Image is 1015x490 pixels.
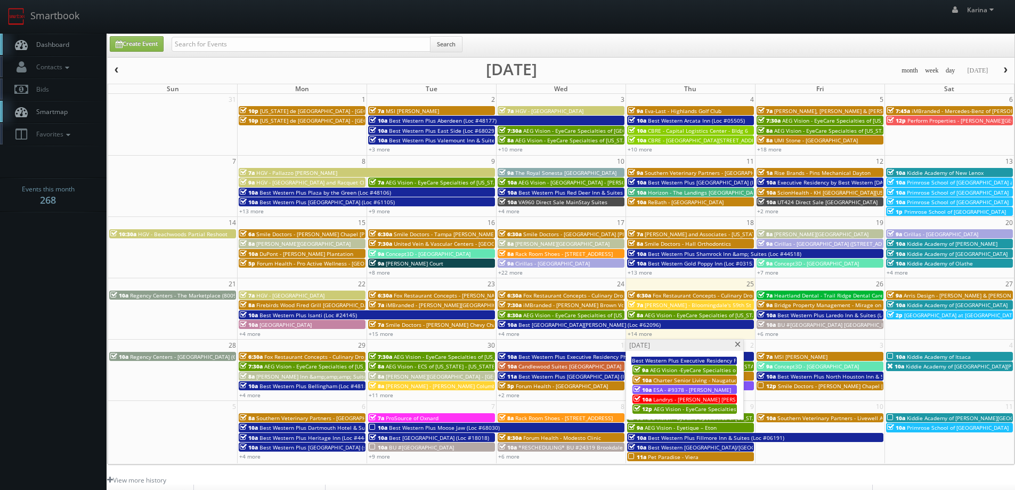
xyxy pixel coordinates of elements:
span: 5p [499,382,514,390]
span: 7a [369,107,384,115]
span: Forum Health - [GEOGRAPHIC_DATA] [516,382,608,390]
a: View more history [107,476,166,485]
span: [PERSON_NAME] Inn &amp;amp;amp; Suites [PERSON_NAME] [256,373,413,380]
a: +2 more [757,207,778,215]
span: 9a [758,301,773,309]
span: 10a [499,363,517,370]
span: 10a [758,321,776,328]
span: UMI Stone - [GEOGRAPHIC_DATA] [774,136,858,144]
span: 8a [240,373,255,380]
span: [PERSON_NAME] and Associates - [US_STATE][GEOGRAPHIC_DATA] [645,230,812,238]
span: United Vein & Vascular Centers - [GEOGRAPHIC_DATA] [394,240,531,247]
span: Best Western Plus Red Deer Inn & Suites (Loc #61062) [518,189,657,196]
a: +22 more [498,269,523,276]
span: 7:30a [369,353,392,360]
a: +4 more [239,330,261,338]
span: ReBath - [GEOGRAPHIC_DATA] [648,198,724,206]
span: 10a [369,434,387,441]
span: Concept3D - [GEOGRAPHIC_DATA] [386,250,470,258]
span: Best Western Plus Bellingham (Loc #48188) [259,382,372,390]
span: Best Western Plus Moose Jaw (Loc #68030) [389,424,500,431]
span: Kiddie Academy of Olathe [907,260,973,267]
span: Kiddie Academy of [PERSON_NAME] [907,240,997,247]
a: +4 more [498,330,519,338]
span: Regency Centers - [GEOGRAPHIC_DATA] (63020) [130,353,250,360]
button: day [942,64,959,77]
span: 10a [758,373,776,380]
span: Best Western Plus Executive Residency Phoenix [GEOGRAPHIC_DATA] (Loc #03167) [518,353,729,360]
span: 9a [887,292,902,299]
span: Best Western Plus [GEOGRAPHIC_DATA] (Loc #64008) [648,179,783,186]
span: 9a [369,260,384,267]
button: month [898,64,922,77]
span: Best Western Plus Aberdeen (Loc #48177) [389,117,497,124]
a: +4 more [498,207,519,215]
span: 10a [634,376,652,384]
span: 6:30a [369,292,392,299]
span: 8a [758,230,773,238]
span: 10a [499,198,517,206]
span: 10a [369,424,387,431]
span: 8a [369,363,384,370]
span: 10a [110,353,128,360]
a: +9 more [369,207,390,215]
span: [US_STATE] de [GEOGRAPHIC_DATA] - [GEOGRAPHIC_DATA] [260,107,407,115]
span: Forum Health - Pro Active Wellness - [GEOGRAPHIC_DATA] [257,260,404,267]
span: 10a [887,250,905,258]
span: 6:30a [499,292,522,299]
span: 10a [887,179,905,186]
a: +3 more [369,146,390,153]
span: Smile Doctors - Tampa [PERSON_NAME] [PERSON_NAME] Orthodontics [394,230,574,238]
span: 10a [628,136,646,144]
span: Firebirds Wood Fired Grill [GEOGRAPHIC_DATA] [256,301,375,309]
a: +11 more [369,391,393,399]
span: BU #[GEOGRAPHIC_DATA] [GEOGRAPHIC_DATA] [777,321,896,328]
span: 10a [628,260,646,267]
span: 10a [887,301,905,309]
span: AEG Vision - EyeCare Specialties of [US_STATE] - A1A Family EyeCare [523,311,697,319]
span: Best Western Plus Fillmore Inn & Suites (Loc #06191) [648,434,784,441]
span: 11a [499,373,517,380]
span: [PERSON_NAME] - [PERSON_NAME] Columbus Circle [386,382,517,390]
span: HGV - [GEOGRAPHIC_DATA] [515,107,583,115]
span: Sun [167,84,179,93]
span: Contacts [31,62,72,71]
span: Primrose School of [GEOGRAPHIC_DATA] [907,424,1009,431]
span: 9a [628,107,643,115]
span: AEG Vision - Eyetique – Eton [645,424,717,431]
span: 10a [369,444,387,451]
a: +4 more [239,391,261,399]
span: 9a [628,424,643,431]
span: [PERSON_NAME][GEOGRAPHIC_DATA] - [GEOGRAPHIC_DATA] [386,373,537,380]
span: AEG Vision - [GEOGRAPHIC_DATA] - [PERSON_NAME][GEOGRAPHIC_DATA] [518,179,702,186]
a: +18 more [757,146,782,153]
span: 8a [369,382,384,390]
span: 10a [240,250,258,258]
span: Best Western Plus North Houston Inn & Suites (Loc #44475) [777,373,931,380]
span: AEG Vision - EyeCare Specialties of [US_STATE] - Carolina Family Vision [774,127,954,134]
span: Best Western Plus Dartmouth Hotel & Suites (Loc #65013) [259,424,409,431]
span: 6:30a [628,292,651,299]
span: 5p [240,260,255,267]
a: Create Event [110,36,164,52]
a: +10 more [498,146,523,153]
span: Fox Restaurant Concepts - Culinary Dropout - [GEOGRAPHIC_DATA] [523,292,692,299]
span: 10a [628,434,646,441]
span: 2p [887,311,903,319]
span: CBRE - Capital Logistics Center - Bldg 6 [648,127,748,134]
span: 10a [240,198,258,206]
button: Search [430,36,462,52]
span: 9a [634,366,648,374]
span: Dashboard [31,40,69,49]
span: 6a [240,230,255,238]
span: [PERSON_NAME] - Bloomingdale's 59th St [645,301,751,309]
span: 10a [628,127,646,134]
span: 10a [758,311,776,319]
span: Bids [31,85,49,94]
a: +8 more [369,269,390,276]
span: [US_STATE] de [GEOGRAPHIC_DATA] - [GEOGRAPHIC_DATA] [260,117,407,124]
span: 8a [240,414,255,422]
span: 7a [369,414,384,422]
span: 10a [887,353,905,360]
span: Landrys - [PERSON_NAME] [PERSON_NAME] (shoot 2) [653,396,787,403]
